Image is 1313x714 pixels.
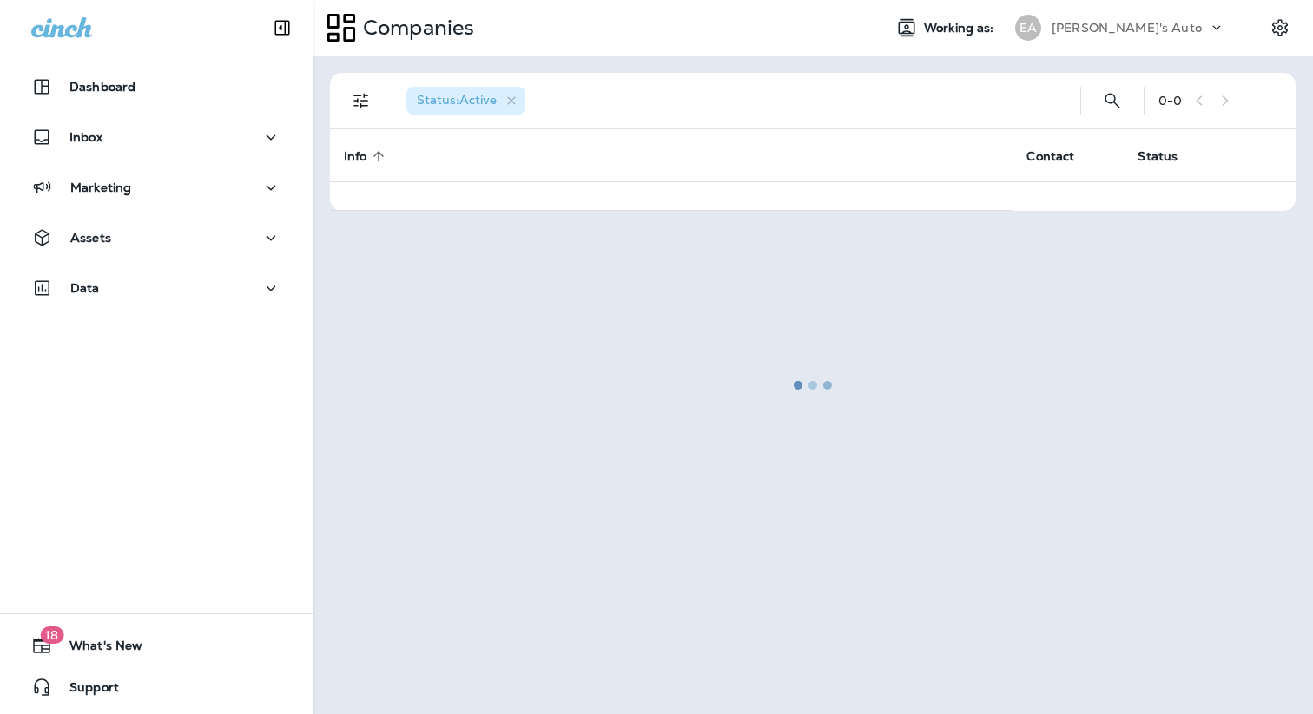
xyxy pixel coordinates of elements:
p: Dashboard [69,80,135,94]
p: Companies [356,15,474,41]
button: Support [17,670,295,704]
span: 18 [40,626,63,644]
button: Dashboard [17,69,295,104]
button: Collapse Sidebar [258,10,307,45]
span: What's New [52,639,142,659]
span: Working as: [924,21,998,36]
p: Inbox [69,130,102,144]
p: Assets [70,231,111,245]
button: Settings [1264,12,1296,43]
p: [PERSON_NAME]'s Auto [1052,21,1202,35]
button: Data [17,271,295,305]
button: Inbox [17,120,295,154]
span: Support [52,680,119,701]
button: Assets [17,220,295,255]
button: 18What's New [17,628,295,663]
div: EA [1015,15,1041,41]
p: Marketing [70,180,131,194]
p: Data [70,281,100,295]
button: Marketing [17,170,295,205]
